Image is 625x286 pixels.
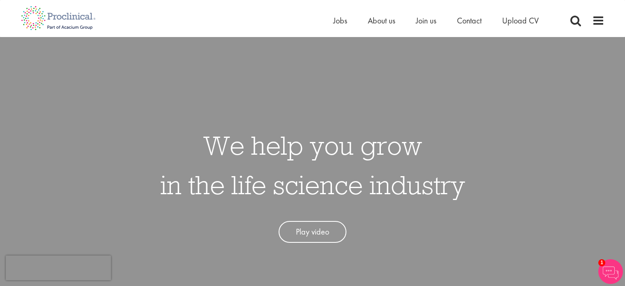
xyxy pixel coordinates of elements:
a: Play video [279,221,346,243]
a: Join us [416,15,436,26]
img: Chatbot [598,259,623,284]
h1: We help you grow in the life science industry [160,126,465,205]
a: Upload CV [502,15,539,26]
a: About us [368,15,395,26]
a: Contact [457,15,482,26]
a: Jobs [333,15,347,26]
span: 1 [598,259,605,266]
